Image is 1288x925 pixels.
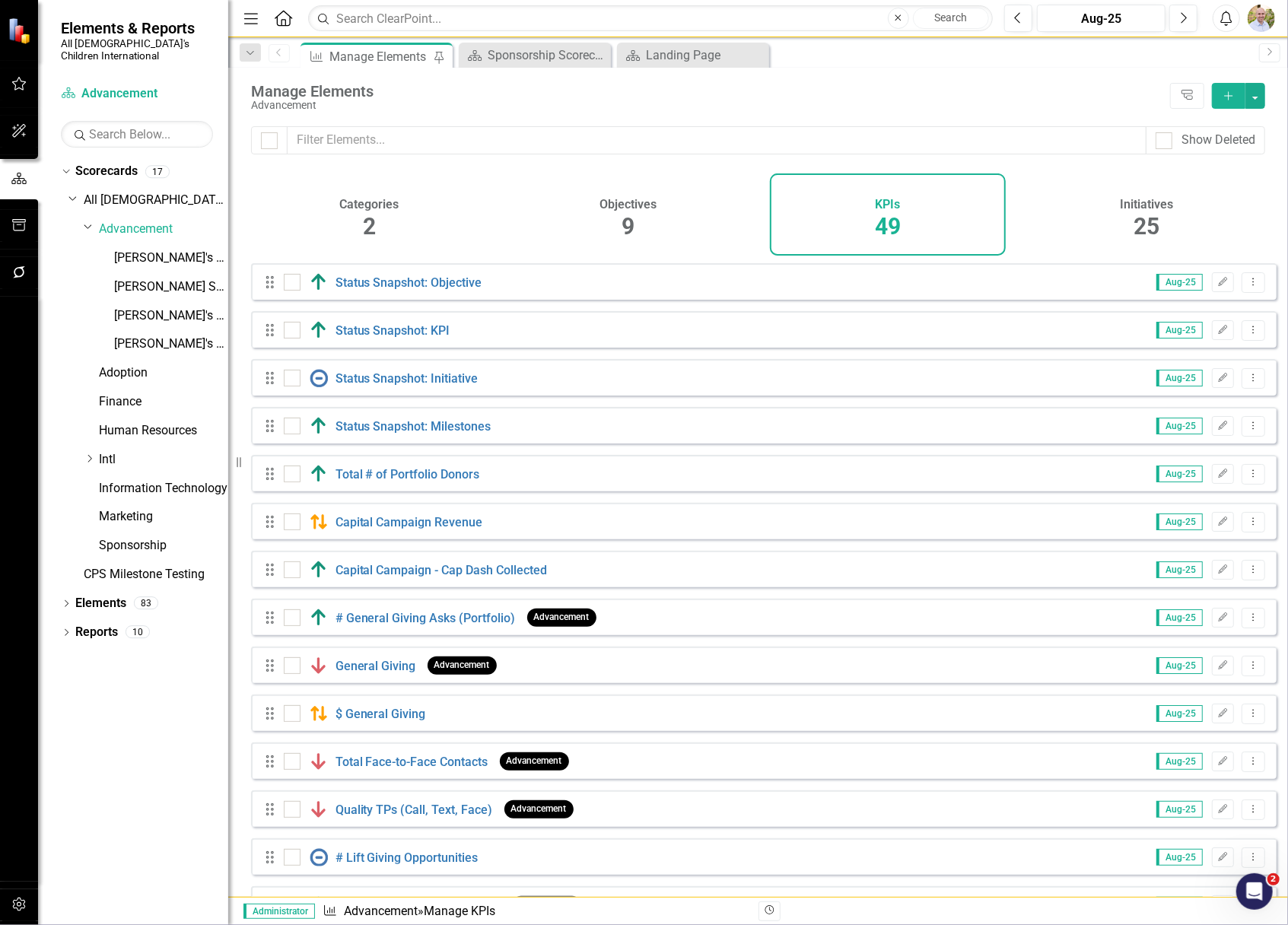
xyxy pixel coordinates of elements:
div: Manage Elements [251,83,1162,100]
a: Sponsorship Scorecard [463,46,607,65]
img: Above Target [310,609,328,627]
a: # General Giving Asks (Portfolio) [336,611,516,625]
div: Advancement [251,100,1162,111]
span: Advancement [527,609,596,626]
h4: Categories [339,198,399,211]
span: Advancement [504,800,574,818]
img: Above Target [310,321,328,339]
a: Human Resources [99,422,228,440]
span: Aug-25 [1156,322,1203,339]
span: 25 [1134,213,1160,240]
a: Quality TPs (Call, Text, Face) [336,803,493,817]
span: Aug-25 [1156,466,1203,482]
span: 2 [363,213,376,240]
a: Advancement [61,85,213,103]
a: [PERSON_NAME]'s Scorecard [114,250,228,267]
span: Advancement [500,752,569,770]
a: General Giving [336,659,416,673]
a: Status Snapshot: Objective [336,275,482,290]
img: Above Target [310,417,328,435]
span: Advancement [428,656,497,674]
img: Above Target [310,561,328,579]
a: CPS Milestone Testing [84,566,228,583]
img: Above Target [310,896,328,914]
h4: Initiatives [1121,198,1174,211]
div: Aug-25 [1042,10,1160,28]
h4: KPIs [875,198,900,211]
div: Landing Page [646,46,765,65]
input: Filter Elements... [287,126,1146,154]
span: Aug-25 [1156,609,1203,626]
a: Sponsorship [99,537,228,555]
a: Intl [99,451,228,469]
span: Aug-25 [1156,418,1203,434]
img: Above Target [310,273,328,291]
span: Advancement [512,896,581,914]
a: Capital Campaign Revenue [336,515,483,529]
a: Status Snapshot: Initiative [336,371,479,386]
div: Show Deleted [1181,132,1255,149]
div: 10 [126,626,150,639]
a: # Lift Giving Opportunities [336,850,479,865]
a: Advancement [344,904,418,918]
div: 17 [145,165,170,178]
button: Search [913,8,989,29]
a: $ General Giving [336,707,426,721]
input: Search Below... [61,121,213,148]
img: No Information [310,848,328,866]
a: Elements [75,595,126,612]
img: No Information [310,369,328,387]
div: Sponsorship Scorecard [488,46,607,65]
span: Aug-25 [1156,753,1203,770]
span: Search [934,11,967,24]
span: Aug-25 [1156,801,1203,818]
span: Elements & Reports [61,19,213,37]
a: Adoption [99,364,228,382]
div: 83 [134,597,158,610]
input: Search ClearPoint... [308,5,993,32]
img: Caution [310,513,328,531]
a: [PERSON_NAME]'s Scorecard [114,307,228,325]
small: All [DEMOGRAPHIC_DATA]'s Children International [61,37,213,62]
span: Aug-25 [1156,513,1203,530]
div: » Manage KPIs [323,903,747,920]
button: Aug-25 [1037,5,1166,32]
h4: Objectives [600,198,657,211]
a: Advancement [99,221,228,238]
img: Above Target [310,465,328,483]
a: [PERSON_NAME]'s Scorecard [114,335,228,353]
div: Manage Elements [329,47,430,66]
a: Landing Page [621,46,765,65]
a: Marketing [99,508,228,526]
span: Aug-25 [1156,849,1203,866]
a: Total # of Portfolio Donors [336,467,480,482]
span: Administrator [243,904,315,919]
span: 49 [875,213,901,240]
img: Below Plan [310,752,328,771]
a: Information Technology [99,480,228,497]
iframe: Intercom live chat [1236,873,1273,910]
a: Total Face-to-Face Contacts [336,755,488,769]
img: Below Plan [310,800,328,819]
a: Reports [75,624,118,641]
a: Finance [99,393,228,411]
span: Aug-25 [1156,561,1203,578]
img: ClearPoint Strategy [8,17,34,44]
img: Below Plan [310,656,328,675]
span: 2 [1267,873,1280,885]
a: Status Snapshot: KPI [336,323,450,338]
span: 9 [622,213,635,240]
a: Capital Campaign - Cap Dash Collected [336,563,548,577]
span: Aug-25 [1156,274,1203,291]
img: Nate Dawson [1248,5,1275,32]
a: [PERSON_NAME] Scorecard [114,278,228,296]
img: Caution [310,704,328,723]
a: Status Snapshot: Milestones [336,419,491,434]
a: Scorecards [75,163,138,180]
a: All [DEMOGRAPHIC_DATA]'s Children International [84,192,228,209]
span: Aug-25 [1156,705,1203,722]
span: Aug-25 [1156,657,1203,674]
span: Aug-25 [1156,370,1203,386]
